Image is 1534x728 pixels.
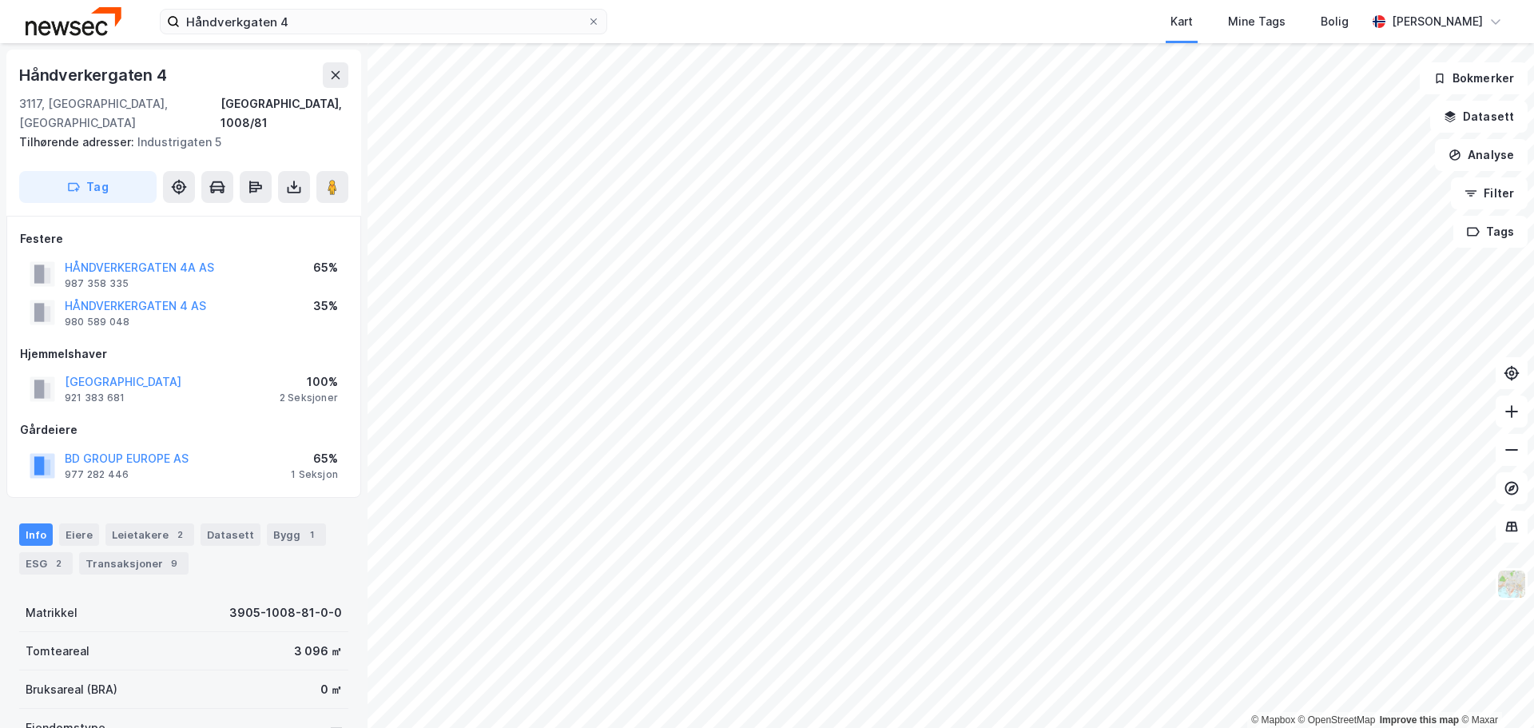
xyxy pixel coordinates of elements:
button: Datasett [1430,101,1528,133]
div: Håndverkergaten 4 [19,62,170,88]
div: Leietakere [105,523,194,546]
div: 980 589 048 [65,316,129,328]
img: newsec-logo.f6e21ccffca1b3a03d2d.png [26,7,121,35]
div: 3 096 ㎡ [294,642,342,661]
div: 100% [280,372,338,392]
div: ESG [19,552,73,575]
div: 921 383 681 [65,392,125,404]
div: 65% [291,449,338,468]
div: 2 [50,555,66,571]
div: Datasett [201,523,260,546]
div: Festere [20,229,348,249]
div: Industrigaten 5 [19,133,336,152]
button: Tag [19,171,157,203]
a: Mapbox [1251,714,1295,726]
div: Bruksareal (BRA) [26,680,117,699]
div: 0 ㎡ [320,680,342,699]
div: Kart [1170,12,1193,31]
div: Mine Tags [1228,12,1286,31]
div: 987 358 335 [65,277,129,290]
img: Z [1496,569,1527,599]
div: 3905-1008-81-0-0 [229,603,342,623]
div: Hjemmelshaver [20,344,348,364]
iframe: Chat Widget [1454,651,1534,728]
div: Matrikkel [26,603,77,623]
div: 977 282 446 [65,468,129,481]
div: [GEOGRAPHIC_DATA], 1008/81 [221,94,348,133]
div: 1 Seksjon [291,468,338,481]
a: Improve this map [1380,714,1459,726]
div: 2 Seksjoner [280,392,338,404]
button: Bokmerker [1420,62,1528,94]
div: Transaksjoner [79,552,189,575]
div: 35% [313,296,338,316]
a: OpenStreetMap [1298,714,1376,726]
div: Info [19,523,53,546]
div: Gårdeiere [20,420,348,440]
div: [PERSON_NAME] [1392,12,1483,31]
div: Bygg [267,523,326,546]
div: 2 [172,527,188,543]
button: Filter [1451,177,1528,209]
div: 9 [166,555,182,571]
button: Analyse [1435,139,1528,171]
button: Tags [1453,216,1528,248]
div: Bolig [1321,12,1349,31]
div: 65% [313,258,338,277]
input: Søk på adresse, matrikkel, gårdeiere, leietakere eller personer [180,10,587,34]
div: Tomteareal [26,642,89,661]
div: 1 [304,527,320,543]
span: Tilhørende adresser: [19,135,137,149]
div: 3117, [GEOGRAPHIC_DATA], [GEOGRAPHIC_DATA] [19,94,221,133]
div: Eiere [59,523,99,546]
